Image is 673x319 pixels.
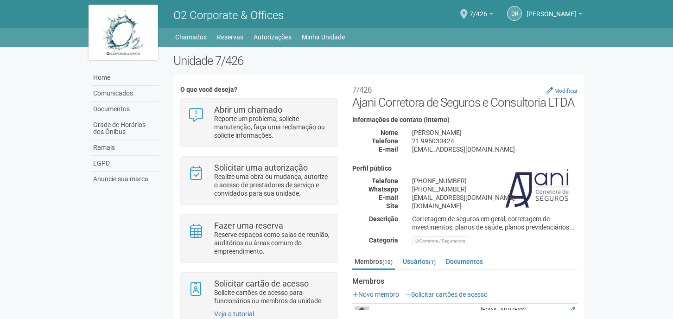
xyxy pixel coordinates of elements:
a: Documentos [444,255,485,268]
small: (1) [429,259,436,265]
img: logo.jpg [89,5,158,60]
a: Reservas [217,31,243,44]
strong: Membros [352,277,578,286]
a: [PERSON_NAME] [527,12,582,19]
a: LGPD [91,156,159,172]
strong: Categoria [369,236,398,244]
h4: Informações de contato (interno) [352,116,578,123]
span: O2 Corporate & Offices [173,9,284,22]
strong: Fazer uma reserva [214,221,283,230]
strong: [PERSON_NAME] [375,310,425,318]
div: Corretora / Seguradora [412,236,468,245]
a: Veja o tutorial [214,310,254,318]
strong: Descrição [369,215,398,223]
strong: Solicitar cartão de acesso [214,279,309,288]
span: Dalva Rocha [527,1,576,18]
div: [EMAIL_ADDRESS][DOMAIN_NAME] [405,145,584,153]
a: Minha Unidade [302,31,345,44]
strong: Telefone [372,177,398,185]
strong: E-mail [379,146,398,153]
a: Usuários(1) [400,255,438,268]
small: (10) [382,259,393,265]
div: [PHONE_NUMBER] [405,185,584,193]
a: Novo membro [352,291,399,298]
small: 7/426 [352,85,372,95]
a: Solicitar cartão de acesso Solicite cartões de acesso para funcionários ou membros da unidade. [188,280,330,305]
h4: O que você deseja? [180,86,337,93]
h4: Perfil público [352,165,578,172]
a: Abrir um chamado Reporte um problema, solicite manutenção, faça uma reclamação ou solicite inform... [188,106,330,140]
div: Corretagem de seguros em geral, corretagem de investimentos, planos de saúde, planos previdenciár... [405,215,584,231]
strong: Solicitar uma autorização [214,163,308,172]
h2: Ajani Corretora de Seguros e Consultoria LTDA [352,82,578,109]
strong: Site [386,202,398,210]
a: Membros(10) [352,255,395,270]
h2: Unidade 7/426 [173,54,584,68]
span: 7/426 [470,1,487,18]
p: Realize uma obra ou mudança, autorize o acesso de prestadores de serviço e convidados para sua un... [214,172,330,198]
div: [PERSON_NAME] [405,128,584,137]
strong: E-mail [379,194,398,201]
a: Documentos [91,102,159,117]
strong: Abrir um chamado [214,105,282,115]
a: Grade de Horários dos Ônibus [91,117,159,140]
a: Home [91,70,159,86]
a: Editar membro [570,306,575,313]
strong: Whatsapp [368,185,398,193]
p: Reporte um problema, solicite manutenção, faça uma reclamação ou solicite informações. [214,115,330,140]
a: Chamados [175,31,207,44]
a: Solicitar uma autorização Realize uma obra ou mudança, autorize o acesso de prestadores de serviç... [188,164,330,198]
strong: Telefone [372,137,398,145]
a: Fazer uma reserva Reserve espaços como salas de reunião, auditórios ou áreas comum do empreendime... [188,222,330,255]
a: Modificar [546,87,578,94]
a: Comunicados [91,86,159,102]
div: [PHONE_NUMBER] [405,177,584,185]
p: Solicite cartões de acesso para funcionários ou membros da unidade. [214,288,330,305]
a: Autorizações [254,31,292,44]
a: Anuncie sua marca [91,172,159,187]
div: [EMAIL_ADDRESS][DOMAIN_NAME] [405,193,584,202]
a: Ramais [91,140,159,156]
a: DR [507,6,522,21]
p: Reserve espaços como salas de reunião, auditórios ou áreas comum do empreendimento. [214,230,330,255]
div: 21 995030424 [405,137,584,145]
a: 7/426 [470,12,493,19]
strong: Nome [381,129,398,136]
img: business.png [503,165,571,211]
div: [DOMAIN_NAME] [405,202,584,210]
small: Modificar [554,88,578,94]
a: Solicitar cartões de acesso [405,291,488,298]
